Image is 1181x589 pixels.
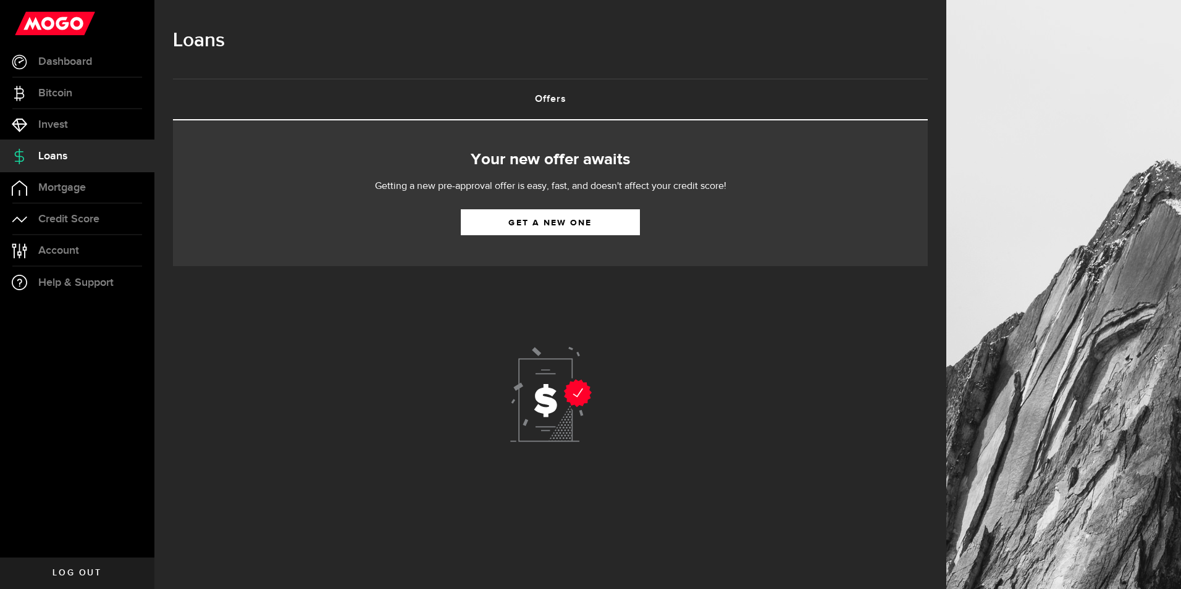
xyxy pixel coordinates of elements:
a: Get a new one [461,209,640,235]
span: Bitcoin [38,88,72,99]
iframe: LiveChat chat widget [1129,537,1181,589]
span: Account [38,245,79,256]
span: Invest [38,119,68,130]
span: Log out [53,569,101,577]
a: Offers [173,80,928,119]
ul: Tabs Navigation [173,78,928,120]
h2: Your new offer awaits [191,147,909,173]
p: Getting a new pre-approval offer is easy, fast, and doesn't affect your credit score! [337,179,763,194]
span: Dashboard [38,56,92,67]
span: Credit Score [38,214,99,225]
span: Mortgage [38,182,86,193]
span: Loans [38,151,67,162]
h1: Loans [173,25,928,57]
span: Help & Support [38,277,114,288]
